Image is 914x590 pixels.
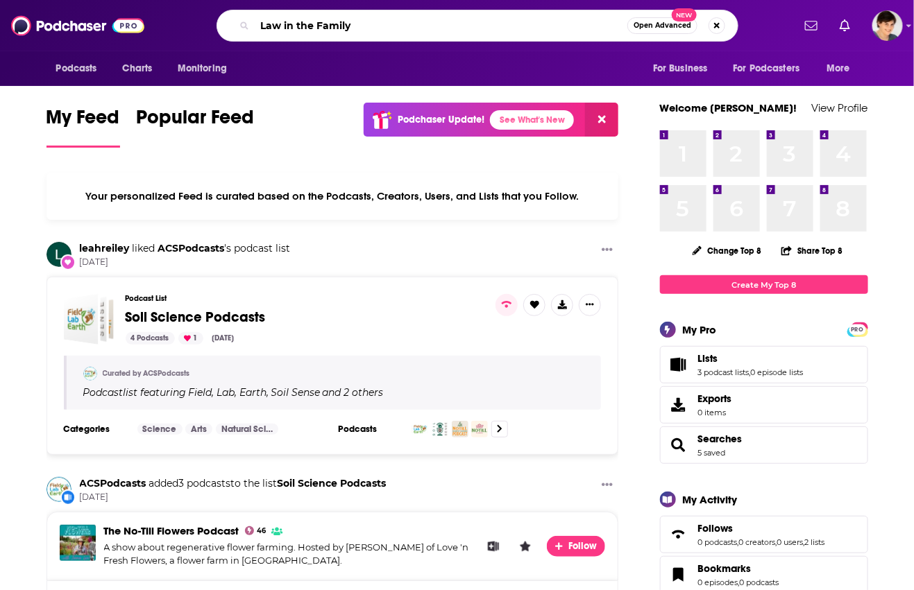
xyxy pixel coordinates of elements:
[750,367,751,377] span: ,
[46,242,71,267] a: leahreiley
[103,369,190,378] a: Curated by ACSPodcasts
[83,386,585,399] div: Podcast list featuring
[278,477,387,489] a: Soil Science Podcasts
[781,237,843,264] button: Share Top 8
[751,367,804,377] a: 0 episode lists
[255,15,627,37] input: Search podcasts, credits, & more...
[849,324,866,335] span: PRO
[412,421,428,437] img: Field, Lab, Earth
[660,101,797,114] a: Welcome [PERSON_NAME]!
[398,114,484,125] p: Podchaser Update!
[137,105,255,148] a: Popular Feed
[672,8,697,21] span: New
[257,528,266,534] span: 46
[189,387,267,398] h4: Field, Lab, Earth
[834,14,856,37] a: Show notifications dropdown
[698,562,779,575] a: Bookmarks
[185,424,212,435] a: Arts
[698,352,718,365] span: Lists
[777,537,804,547] a: 0 users
[60,525,96,561] img: The No-Till Flowers Podcast
[660,275,868,294] a: Create My Top 8
[738,578,740,587] span: ,
[698,522,825,535] a: Follows
[660,346,868,383] span: Lists
[471,421,488,437] img: The No-Till Flowers Podcast
[46,477,71,502] img: ACSPodcasts
[216,424,278,435] a: Natural Sciences
[698,433,743,445] span: Searches
[133,242,155,254] span: liked
[739,537,776,547] a: 0 creators
[627,17,697,34] button: Open AdvancedNew
[80,492,387,503] span: [DATE]
[46,105,120,137] span: My Feed
[483,536,504,557] button: Add to List
[178,332,203,345] div: 1
[776,537,777,547] span: ,
[104,541,473,568] div: A show about regenerative flower farming. Hosted by [PERSON_NAME] of Love 'n Fresh Flowers, a flo...
[799,14,823,37] a: Show notifications dropdown
[634,22,691,29] span: Open Advanced
[698,352,804,365] a: Lists
[827,59,850,78] span: More
[547,536,605,557] button: Follow
[653,59,708,78] span: For Business
[11,12,144,39] img: Podchaser - Follow, Share and Rate Podcasts
[178,59,227,78] span: Monitoring
[683,493,738,506] div: My Activity
[80,477,146,489] a: ACSPodcasts
[452,421,468,437] img: The No-Till Market Garden Podcast
[46,55,115,82] button: open menu
[64,294,115,345] a: Soil Science Podcasts
[245,526,266,535] a: 46
[665,395,693,415] span: Exports
[432,421,448,437] img: Soil Sense
[64,424,126,435] h3: Categories
[515,536,536,557] button: Leave a Rating
[80,477,387,490] h3: to the list
[596,477,618,494] button: Show More Button
[80,242,291,255] h3: 's podcast list
[149,477,231,489] span: added 3 podcasts
[83,367,97,381] img: ACSPodcasts
[698,448,726,458] a: 5 saved
[660,516,868,553] span: Follows
[665,525,693,544] a: Follows
[137,424,183,435] a: Science
[490,110,574,130] a: See What's New
[80,242,130,254] a: leahreiley
[323,386,384,399] p: and 2 others
[660,426,868,464] span: Searches
[698,367,750,377] a: 3 podcast lists
[123,59,153,78] span: Charts
[698,562,752,575] span: Bookmarks
[568,540,598,552] span: Follow
[698,522,734,535] span: Follows
[683,323,717,336] div: My Pro
[684,242,770,259] button: Change Top 8
[698,392,732,405] span: Exports
[804,537,805,547] span: ,
[126,310,266,325] a: Soil Science Podcasts
[725,55,820,82] button: open menu
[158,242,225,254] a: ACSPodcasts
[104,524,239,537] a: The No-Till Flowers Podcast
[817,55,868,82] button: open menu
[271,387,321,398] h4: Soil Sense
[734,59,800,78] span: For Podcasters
[872,10,903,41] img: User Profile
[126,309,266,326] span: Soil Science Podcasts
[46,173,619,220] div: Your personalized Feed is curated based on the Podcasts, Creators, Users, and Lists that you Follow.
[338,424,400,435] h3: Podcasts
[60,489,76,505] div: New List
[698,578,738,587] a: 0 episodes
[812,101,868,114] a: View Profile
[872,10,903,41] span: Logged in as bethwouldknow
[738,537,739,547] span: ,
[126,332,175,345] div: 4 Podcasts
